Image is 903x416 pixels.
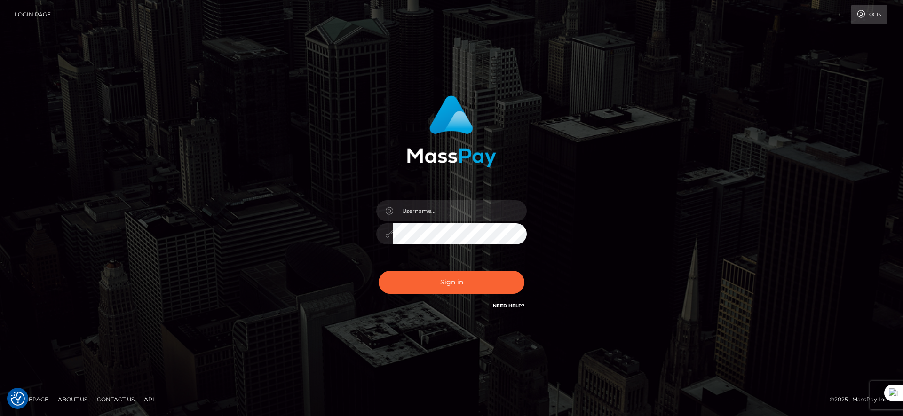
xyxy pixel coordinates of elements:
[830,394,896,405] div: © 2025 , MassPay Inc.
[379,271,524,294] button: Sign in
[140,392,158,407] a: API
[93,392,138,407] a: Contact Us
[54,392,91,407] a: About Us
[15,5,51,24] a: Login Page
[11,392,25,406] button: Consent Preferences
[10,392,52,407] a: Homepage
[407,95,496,167] img: MassPay Login
[11,392,25,406] img: Revisit consent button
[493,303,524,309] a: Need Help?
[393,200,527,221] input: Username...
[851,5,887,24] a: Login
